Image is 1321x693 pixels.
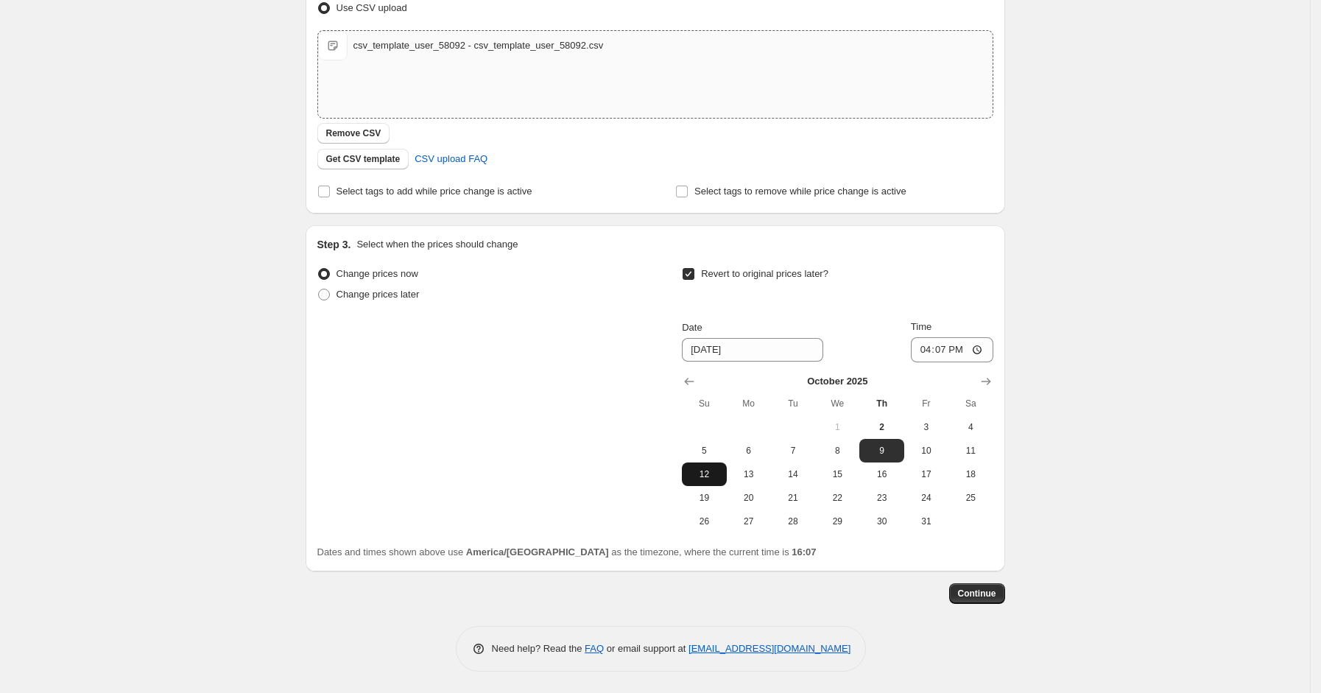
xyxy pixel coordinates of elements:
th: Sunday [682,392,726,415]
span: Continue [958,588,996,599]
span: 31 [910,516,943,527]
span: Fr [910,398,943,409]
div: csv_template_user_58092 - csv_template_user_58092.csv [353,38,604,53]
span: Revert to original prices later? [701,268,828,279]
span: Get CSV template [326,153,401,165]
button: Today Thursday October 2 2025 [859,415,903,439]
button: Tuesday October 21 2025 [771,486,815,510]
span: 4 [954,421,987,433]
span: Change prices later [337,289,420,300]
span: 3 [910,421,943,433]
span: Select tags to add while price change is active [337,186,532,197]
button: Friday October 3 2025 [904,415,948,439]
span: 10 [910,445,943,457]
span: 13 [733,468,765,480]
th: Tuesday [771,392,815,415]
span: 29 [821,516,853,527]
span: 24 [910,492,943,504]
p: Select when the prices should change [356,237,518,252]
span: 14 [777,468,809,480]
button: Sunday October 12 2025 [682,462,726,486]
a: [EMAIL_ADDRESS][DOMAIN_NAME] [688,643,850,654]
b: America/[GEOGRAPHIC_DATA] [466,546,609,557]
span: Su [688,398,720,409]
button: Thursday October 30 2025 [859,510,903,533]
span: 9 [865,445,898,457]
button: Saturday October 25 2025 [948,486,993,510]
button: Tuesday October 14 2025 [771,462,815,486]
th: Monday [727,392,771,415]
span: Dates and times shown above use as the timezone, where the current time is [317,546,817,557]
span: 7 [777,445,809,457]
span: 20 [733,492,765,504]
span: Tu [777,398,809,409]
span: 26 [688,516,720,527]
th: Wednesday [815,392,859,415]
button: Wednesday October 15 2025 [815,462,859,486]
button: Show previous month, September 2025 [679,371,700,392]
button: Wednesday October 22 2025 [815,486,859,510]
span: 19 [688,492,720,504]
input: 12:00 [911,337,993,362]
button: Thursday October 23 2025 [859,486,903,510]
span: Need help? Read the [492,643,585,654]
button: Monday October 6 2025 [727,439,771,462]
span: Change prices now [337,268,418,279]
span: 16 [865,468,898,480]
th: Saturday [948,392,993,415]
span: Sa [954,398,987,409]
button: Wednesday October 29 2025 [815,510,859,533]
span: We [821,398,853,409]
span: 23 [865,492,898,504]
button: Friday October 31 2025 [904,510,948,533]
button: Get CSV template [317,149,409,169]
span: 12 [688,468,720,480]
a: FAQ [585,643,604,654]
a: CSV upload FAQ [406,147,496,171]
button: Tuesday October 28 2025 [771,510,815,533]
span: Date [682,322,702,333]
span: Remove CSV [326,127,381,139]
h2: Step 3. [317,237,351,252]
span: 1 [821,421,853,433]
span: 22 [821,492,853,504]
span: or email support at [604,643,688,654]
button: Monday October 27 2025 [727,510,771,533]
button: Saturday October 18 2025 [948,462,993,486]
button: Friday October 17 2025 [904,462,948,486]
span: 18 [954,468,987,480]
button: Sunday October 19 2025 [682,486,726,510]
button: Friday October 10 2025 [904,439,948,462]
span: Select tags to remove while price change is active [694,186,906,197]
span: Time [911,321,931,332]
span: 21 [777,492,809,504]
button: Show next month, November 2025 [976,371,996,392]
button: Wednesday October 8 2025 [815,439,859,462]
span: Mo [733,398,765,409]
span: CSV upload FAQ [415,152,487,166]
button: Sunday October 26 2025 [682,510,726,533]
span: 17 [910,468,943,480]
button: Wednesday October 1 2025 [815,415,859,439]
button: Thursday October 9 2025 [859,439,903,462]
b: 16:07 [792,546,816,557]
th: Friday [904,392,948,415]
button: Sunday October 5 2025 [682,439,726,462]
span: 15 [821,468,853,480]
span: 27 [733,516,765,527]
span: 28 [777,516,809,527]
button: Monday October 20 2025 [727,486,771,510]
span: 30 [865,516,898,527]
span: 5 [688,445,720,457]
button: Saturday October 11 2025 [948,439,993,462]
button: Remove CSV [317,123,390,144]
button: Tuesday October 7 2025 [771,439,815,462]
span: Use CSV upload [337,2,407,13]
span: 8 [821,445,853,457]
button: Monday October 13 2025 [727,462,771,486]
span: 2 [865,421,898,433]
button: Friday October 24 2025 [904,486,948,510]
span: 6 [733,445,765,457]
button: Continue [949,583,1005,604]
button: Thursday October 16 2025 [859,462,903,486]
